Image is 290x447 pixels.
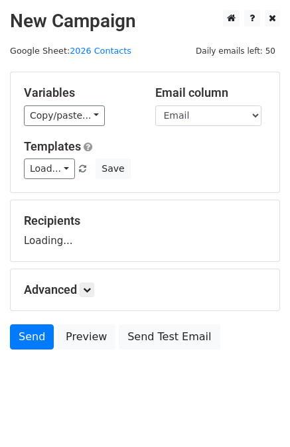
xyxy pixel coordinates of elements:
[155,86,267,100] h5: Email column
[24,86,135,100] h5: Variables
[191,46,280,56] a: Daily emails left: 50
[24,159,75,179] a: Load...
[24,139,81,153] a: Templates
[96,159,130,179] button: Save
[24,214,266,228] h5: Recipients
[24,105,105,126] a: Copy/paste...
[191,44,280,58] span: Daily emails left: 50
[119,324,220,350] a: Send Test Email
[10,46,131,56] small: Google Sheet:
[57,324,115,350] a: Preview
[10,10,280,32] h2: New Campaign
[10,324,54,350] a: Send
[24,214,266,248] div: Loading...
[24,283,266,297] h5: Advanced
[70,46,131,56] a: 2026 Contacts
